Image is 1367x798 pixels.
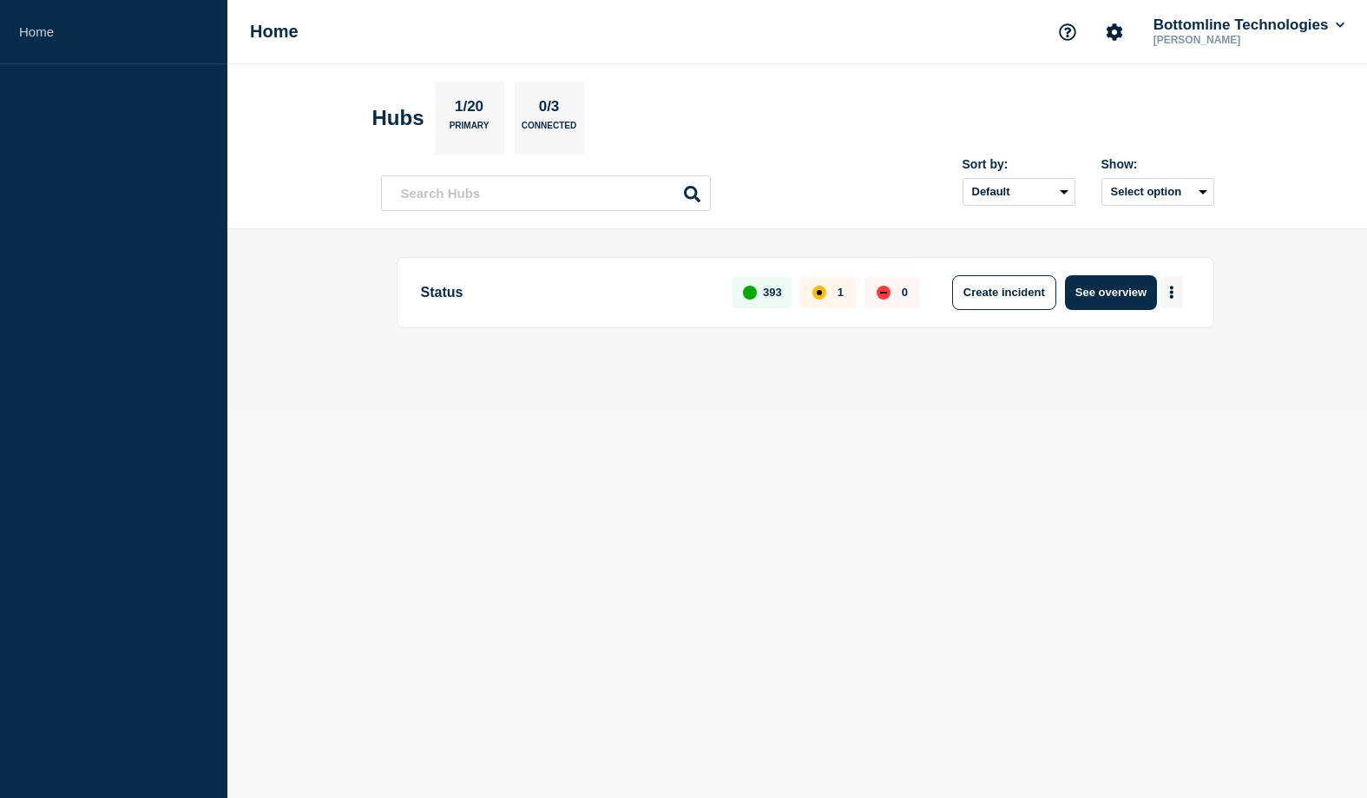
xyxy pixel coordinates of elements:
input: Search Hubs [381,175,711,211]
div: affected [812,286,826,300]
p: 1 [838,286,844,299]
p: Status [421,275,713,310]
p: Primary [450,121,490,139]
button: Account settings [1096,14,1133,50]
p: 393 [763,286,782,299]
button: Create incident [952,275,1056,310]
p: [PERSON_NAME] [1150,34,1331,46]
p: 1/20 [448,98,490,121]
div: up [743,286,757,300]
button: See overview [1065,275,1157,310]
button: Support [1049,14,1086,50]
select: Sort by [963,178,1075,206]
button: Bottomline Technologies [1150,16,1348,34]
p: 0/3 [532,98,566,121]
div: Sort by: [963,157,1075,171]
div: Show: [1101,157,1214,171]
button: More actions [1160,276,1183,308]
h1: Home [250,22,299,42]
p: 0 [902,286,908,299]
h2: Hubs [372,106,424,130]
p: Connected [522,121,576,139]
button: Select option [1101,178,1214,206]
div: down [877,286,891,300]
